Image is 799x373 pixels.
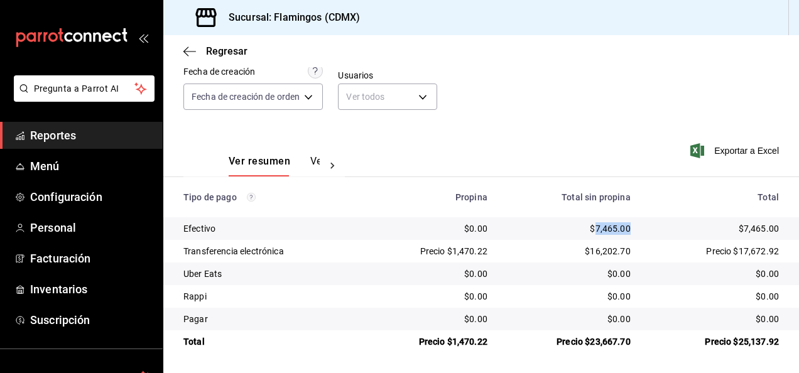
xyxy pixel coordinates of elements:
[219,10,360,25] h3: Sucursal: Flamingos (CDMX)
[651,245,779,257] div: Precio $17,672.92
[30,159,60,173] font: Menú
[183,192,237,202] font: Tipo de pago
[372,290,487,303] div: $0.00
[508,222,631,235] div: $7,465.00
[714,146,779,156] font: Exportar a Excel
[508,290,631,303] div: $0.00
[508,268,631,280] div: $0.00
[651,268,779,280] div: $0.00
[30,129,76,142] font: Reportes
[693,143,779,158] button: Exportar a Excel
[183,313,352,325] div: Pagar
[14,75,155,102] button: Pregunta a Parrot AI
[310,155,357,176] button: Ver pagos
[247,193,256,202] svg: Los pagos realizados con Pay y otras terminales son montos brutos.
[651,313,779,325] div: $0.00
[183,65,255,78] div: Fecha de creación
[338,84,437,110] div: Ver todos
[372,245,487,257] div: Precio $1,470.22
[372,313,487,325] div: $0.00
[183,290,352,303] div: Rappi
[508,313,631,325] div: $0.00
[183,335,352,348] div: Total
[651,335,779,348] div: Precio $25,137.92
[372,192,487,202] div: Propina
[192,90,300,103] span: Fecha de creación de orden
[30,252,90,265] font: Facturación
[183,222,352,235] div: Efectivo
[651,192,779,202] div: Total
[229,155,290,168] font: Ver resumen
[206,45,247,57] span: Regresar
[229,155,320,176] div: Pestañas de navegación
[508,192,631,202] div: Total sin propina
[508,245,631,257] div: $16,202.70
[183,268,352,280] div: Uber Eats
[372,268,487,280] div: $0.00
[651,290,779,303] div: $0.00
[138,33,148,43] button: open_drawer_menu
[30,190,102,203] font: Configuración
[30,221,76,234] font: Personal
[183,45,247,57] button: Regresar
[372,335,487,348] div: Precio $1,470.22
[183,245,352,257] div: Transferencia electrónica
[651,222,779,235] div: $7,465.00
[372,222,487,235] div: $0.00
[9,91,155,104] a: Pregunta a Parrot AI
[30,313,90,327] font: Suscripción
[508,335,631,348] div: Precio $23,667.70
[30,283,87,296] font: Inventarios
[338,71,437,80] label: Usuarios
[34,82,135,95] span: Pregunta a Parrot AI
